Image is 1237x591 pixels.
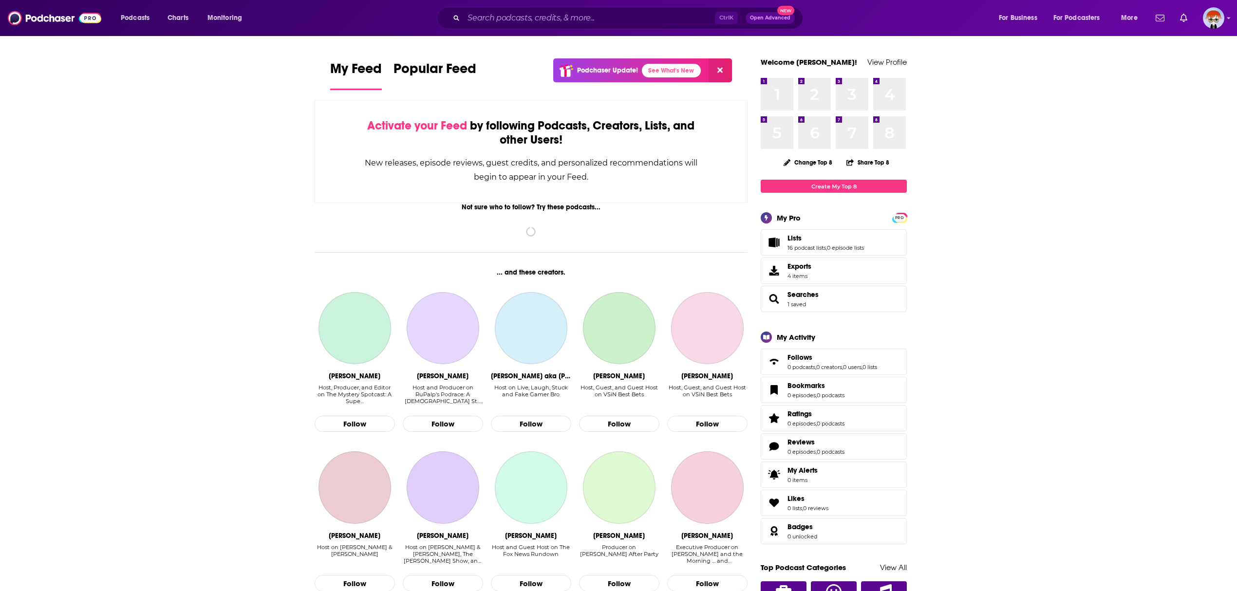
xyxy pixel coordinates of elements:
a: Likes [787,494,828,503]
span: PRO [894,214,905,222]
div: Host on DiPietro & Rothenberg [315,544,395,565]
a: Follows [787,353,877,362]
a: Ollie Phresh [319,292,391,364]
a: View All [880,563,907,572]
span: Lists [761,229,907,256]
a: Exports [761,258,907,284]
a: Searches [764,292,784,306]
a: See What's New [642,64,701,77]
a: Dave Anthony [495,451,567,523]
a: Lists [764,236,784,249]
a: Rick DiPietro [319,451,391,523]
div: Dave Ross [681,372,733,380]
div: Producer on Elvis Duran's After Party [579,544,659,565]
button: open menu [1047,10,1114,26]
button: Follow [491,416,571,432]
a: Reviews [764,440,784,453]
a: 0 podcasts [787,364,815,370]
a: Bookmarks [787,381,844,390]
span: , [862,364,862,370]
div: Executive Producer on Elvis Duran and the Morning … and Elvis Duran's After Party [667,544,748,565]
button: open menu [1114,10,1150,26]
div: Not sure who to follow? Try these podcasts... [315,203,748,211]
span: , [816,392,817,399]
span: New [777,6,795,15]
a: 0 creators [816,364,842,370]
div: by following Podcasts, Creators, Lists, and other Users! [364,119,698,147]
div: Host, Guest, and Guest Host on VSiN Best Bets [667,384,748,405]
div: Host, Producer, and Editor on The Mystery Spotcast: A Supe… [315,384,395,405]
a: Top Podcast Categories [761,563,846,572]
a: 1 saved [787,301,806,308]
div: Skeery Jones [681,532,733,540]
a: 0 lists [787,505,802,512]
span: For Podcasters [1053,11,1100,25]
span: Reviews [787,438,815,446]
a: Reviews [787,438,844,446]
button: Show profile menu [1203,7,1224,29]
a: 16 podcast lists [787,244,826,251]
a: 0 episodes [787,448,816,455]
div: Klaudia Amenábar [417,372,469,380]
span: Badges [787,522,813,531]
span: Logged in as diana.griffin [1203,7,1224,29]
span: Ratings [787,409,812,418]
div: New releases, episode reviews, guest credits, and personalized recommendations will begin to appe... [364,156,698,184]
input: Search podcasts, credits, & more... [464,10,715,26]
div: Host, Guest, and Guest Host on VSiN Best Bets [579,384,659,405]
button: Follow [403,416,483,432]
a: View Profile [867,57,907,67]
a: 0 unlocked [787,533,817,540]
a: Lists [787,234,864,242]
button: Follow [579,416,659,432]
span: Charts [168,11,188,25]
span: Likes [787,494,805,503]
a: Likes [764,496,784,510]
span: Follows [761,349,907,375]
a: 0 episodes [787,420,816,427]
button: Change Top 8 [778,156,838,168]
a: Badges [787,522,817,531]
img: Podchaser - Follow, Share and Rate Podcasts [8,9,101,27]
button: Share Top 8 [846,153,890,172]
a: Jackie aka Jax [495,292,567,364]
div: Jackie aka Jax [491,372,571,380]
a: Dave Rothenberg [407,451,479,523]
a: Klaudia Amenábar [407,292,479,364]
div: Host and Producer on RuPalp's Podrace: A [DEMOGRAPHIC_DATA] St… and The Mystery Spotcast: A Supe… [403,384,483,405]
span: 0 items [787,477,818,483]
span: Lists [787,234,802,242]
span: Searches [761,286,907,312]
div: Dave Anthony [505,532,557,540]
a: Ratings [787,409,844,418]
a: 0 podcasts [817,448,844,455]
a: Show notifications dropdown [1176,10,1191,26]
span: Monitoring [207,11,242,25]
button: open menu [992,10,1050,26]
div: Host on Live, Laugh, Stuck and Fake Gamer Bro [491,384,571,398]
span: , [816,448,817,455]
div: Host on [PERSON_NAME] & [PERSON_NAME] [315,544,395,557]
span: Badges [761,518,907,544]
span: Open Advanced [750,16,790,20]
a: 0 episode lists [827,244,864,251]
a: 0 episodes [787,392,816,399]
div: Host and Guest Host on The Fox News Rundown [491,544,571,557]
a: Searches [787,290,819,299]
span: , [802,505,803,512]
div: Host on [PERSON_NAME] & [PERSON_NAME], The [PERSON_NAME] Show, and 98.7 FM ESPN [US_STATE]: [PERS... [403,544,483,564]
div: Host and Producer on RuPalp's Podrace: A Queer St… and The Mystery Spotcast: A Supe… [403,384,483,405]
span: Popular Feed [394,60,476,83]
a: 0 users [843,364,862,370]
a: Charts [161,10,194,26]
button: Open AdvancedNew [746,12,795,24]
button: Follow [667,416,748,432]
span: Bookmarks [787,381,825,390]
div: Rick DiPietro [329,532,380,540]
p: Podchaser Update! [577,66,638,74]
span: Exports [764,264,784,277]
div: Dave Rothenberg [417,532,469,540]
